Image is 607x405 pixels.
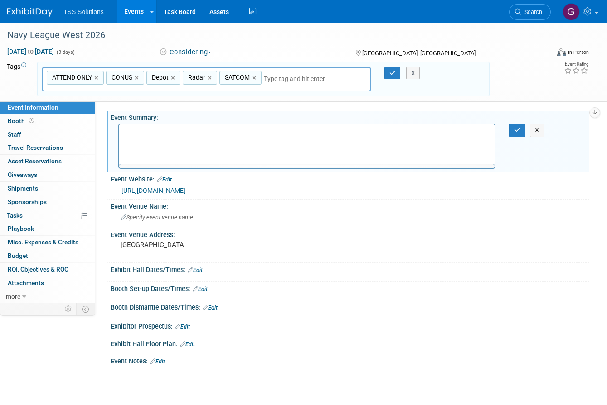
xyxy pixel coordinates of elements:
span: Asset Reservations [8,157,62,165]
span: Misc. Expenses & Credits [8,238,78,246]
span: [DATE] [DATE] [7,48,54,56]
a: Playbook [0,222,95,235]
span: Booth not reserved yet [27,117,36,124]
span: Playbook [8,225,34,232]
span: Staff [8,131,21,138]
a: Edit [150,358,165,365]
img: Gary Ambrose [563,3,580,20]
div: Event Notes: [111,354,589,366]
div: Event Venue Name: [111,200,589,211]
img: ExhibitDay [7,8,53,17]
a: [URL][DOMAIN_NAME] [121,187,185,194]
a: × [208,73,214,83]
a: Giveaways [0,168,95,181]
a: Misc. Expenses & Credits [0,236,95,249]
input: Type tag and hit enter [264,74,336,83]
span: Travel Reservations [8,144,63,151]
button: Considering [156,48,215,57]
span: SATCOM [223,73,250,82]
div: Event Venue Address: [111,228,589,239]
span: [GEOGRAPHIC_DATA], [GEOGRAPHIC_DATA] [362,50,476,57]
a: × [252,73,258,83]
span: Budget [8,252,28,259]
pre: [GEOGRAPHIC_DATA] [121,241,300,249]
span: ATTEND ONLY [50,73,92,82]
span: TSS Solutions [63,8,104,15]
a: × [171,73,177,83]
span: ROI, Objectives & ROO [8,266,68,273]
div: Booth Set-up Dates/Times: [111,282,589,294]
div: Exhibit Hall Floor Plan: [111,337,589,349]
span: Search [521,9,542,15]
a: Event Information [0,101,95,114]
a: Search [509,4,551,20]
span: Depot [150,73,169,82]
span: Giveaways [8,171,37,178]
a: Budget [0,249,95,262]
a: Shipments [0,182,95,195]
div: Event Rating [564,62,588,67]
td: Toggle Event Tabs [77,303,95,315]
div: Booth Dismantle Dates/Times: [111,300,589,312]
a: × [94,73,100,83]
img: Format-Inperson.png [557,48,566,56]
button: X [406,67,420,80]
a: ROI, Objectives & ROO [0,263,95,276]
a: more [0,290,95,303]
td: Personalize Event Tab Strip [61,303,77,315]
span: Sponsorships [8,198,47,205]
a: Edit [193,286,208,292]
a: Staff [0,128,95,141]
a: Edit [175,324,190,330]
a: Edit [203,305,218,311]
a: Travel Reservations [0,141,95,154]
span: Shipments [8,185,38,192]
div: In-Person [568,49,589,56]
span: Specify event venue name [121,214,193,221]
span: Booth [8,117,36,124]
a: Sponsorships [0,195,95,209]
a: Attachments [0,276,95,290]
span: Attachments [8,279,44,286]
a: Booth [0,114,95,128]
div: Event Website: [111,172,589,184]
span: Radar [186,73,205,82]
span: Tasks [7,212,23,219]
a: × [135,73,141,83]
div: Event Format [503,47,589,61]
span: CONUS [110,73,132,82]
div: Exhibit Hall Dates/Times: [111,263,589,275]
span: to [26,48,35,55]
a: Edit [180,341,195,348]
span: more [6,293,20,300]
span: Event Information [8,104,58,111]
a: Edit [188,267,203,273]
span: (3 days) [56,49,75,55]
div: Event Summary: [111,111,589,122]
a: Edit [157,176,172,183]
td: Tags [7,62,29,97]
a: Tasks [0,209,95,222]
button: X [530,124,544,137]
iframe: Rich Text Area [119,124,495,164]
a: Asset Reservations [0,155,95,168]
div: Navy League West 2026 [4,27,539,43]
div: Exhibitor Prospectus: [111,319,589,331]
